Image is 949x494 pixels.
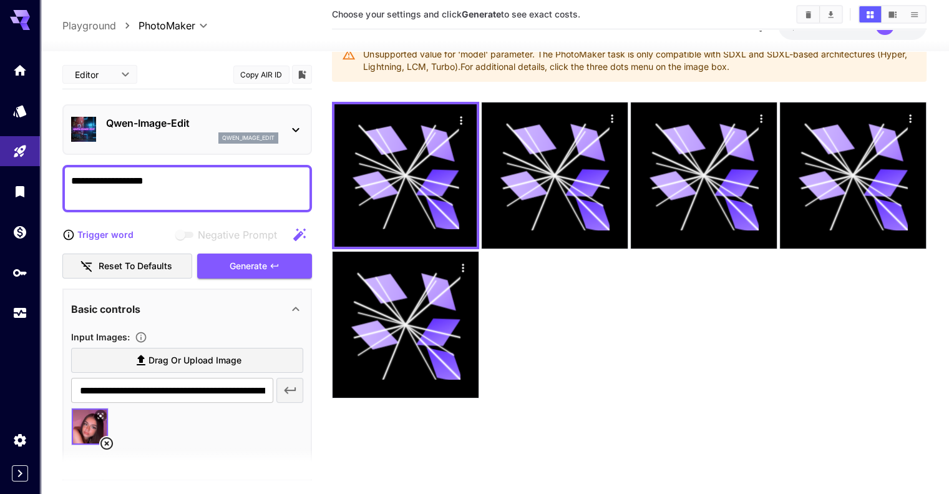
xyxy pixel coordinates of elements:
p: Qwen-Image-Edit [106,116,278,131]
div: Actions [901,109,920,127]
span: PhotoMaker [139,18,195,33]
div: Actions [454,258,472,277]
button: Show media in list view [903,6,925,22]
span: credits left [822,21,865,31]
button: Reset to defaults [62,254,192,279]
div: Qwen-Image-Editqwen_image_edit [71,111,303,149]
div: Clear AllDownload All [796,5,843,24]
span: $18.03 [791,21,822,31]
div: Settings [12,432,27,448]
span: Editor [75,68,114,81]
button: Download All [820,6,842,22]
span: Drag or upload image [148,353,241,368]
button: Clear All [797,6,819,22]
div: Usage [12,305,27,321]
p: qwen_image_edit [222,134,275,142]
span: Choose your settings and click to see exact costs. [332,9,580,19]
span: Negative Prompt [198,227,277,242]
button: Show media in grid view [859,6,881,22]
button: Copy AIR ID [233,66,290,84]
a: Playground [62,18,116,33]
div: Actions [603,109,621,127]
div: Unsupported value for 'model' parameter. The PhotoMaker task is only compatible with SDXL and SDX... [363,43,916,78]
span: Input Images : [71,332,130,342]
div: API Keys [12,265,27,280]
button: Show media in video view [882,6,903,22]
p: Trigger word [77,228,134,241]
div: Home [12,62,27,78]
div: Wallet [12,224,27,240]
div: Actions [452,111,470,129]
button: Trigger word [62,222,133,247]
button: Expand sidebar [12,465,28,482]
div: Models [12,103,27,119]
button: Add to library [296,67,308,82]
button: Generate [197,254,312,279]
button: Upload a reference image to guide the result. This is needed for Image-to-Image or Inpainting. Su... [130,331,152,343]
div: Basic controls [71,294,303,324]
span: Generate [230,259,267,274]
span: Negative prompts are not compatible with the selected model. [173,227,287,242]
p: Basic controls [71,302,140,317]
b: Generate [461,9,500,19]
nav: breadcrumb [62,18,139,33]
div: Playground [12,144,27,159]
div: Actions [752,109,771,127]
div: Show media in grid viewShow media in video viewShow media in list view [858,5,927,24]
label: Drag or upload image [71,348,303,373]
div: Library [12,184,27,199]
